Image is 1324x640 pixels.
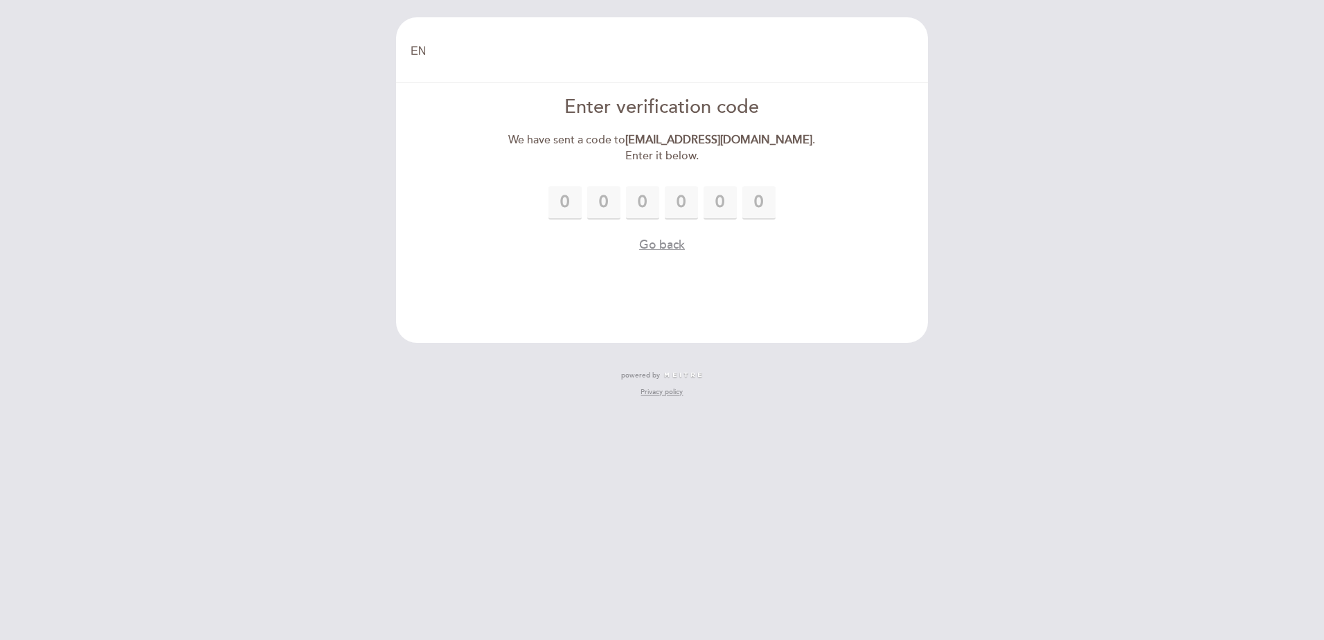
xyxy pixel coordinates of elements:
[548,186,582,220] input: 0
[639,236,685,254] button: Go back
[665,186,698,220] input: 0
[626,186,659,220] input: 0
[625,133,812,147] strong: [EMAIL_ADDRESS][DOMAIN_NAME]
[621,371,660,380] span: powered by
[742,186,776,220] input: 0
[503,132,821,164] div: We have sent a code to . Enter it below.
[587,186,620,220] input: 0
[503,94,821,121] div: Enter verification code
[704,186,737,220] input: 0
[621,371,703,380] a: powered by
[663,372,703,379] img: MEITRE
[641,387,683,397] a: Privacy policy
